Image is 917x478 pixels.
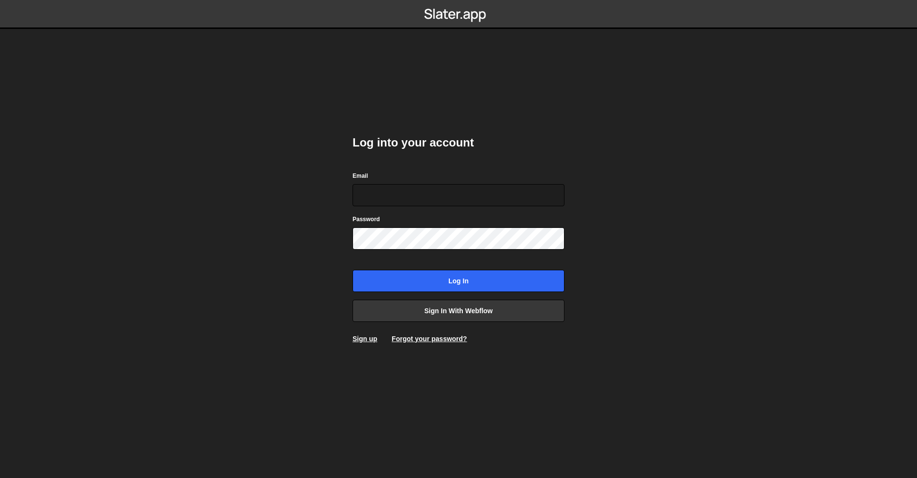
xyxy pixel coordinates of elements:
[353,270,564,292] input: Log in
[353,135,564,150] h2: Log into your account
[353,300,564,322] a: Sign in with Webflow
[353,214,380,224] label: Password
[353,335,377,343] a: Sign up
[392,335,467,343] a: Forgot your password?
[353,171,368,181] label: Email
